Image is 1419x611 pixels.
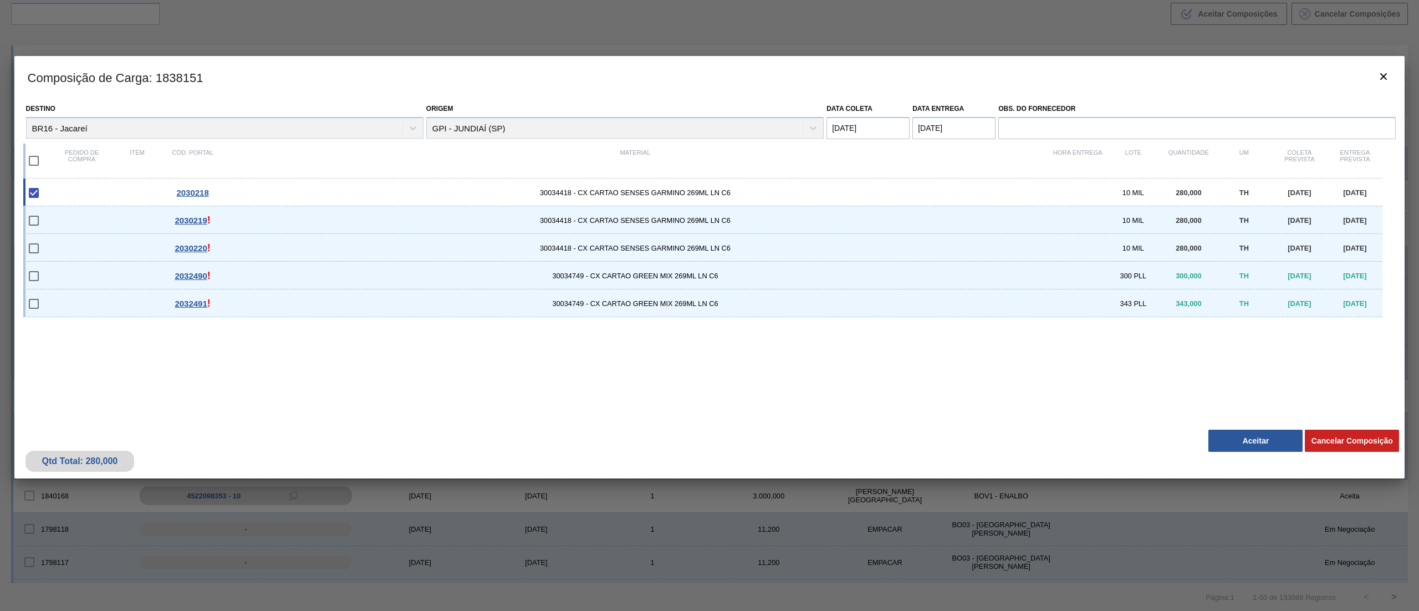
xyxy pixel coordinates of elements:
label: Destino [26,105,55,113]
div: Entrega Prevista [1327,149,1382,172]
span: ! [207,215,211,226]
div: UM [1216,149,1272,172]
div: Pedido de compra [54,149,110,172]
span: [DATE] [1343,216,1366,225]
div: 10 MIL [1105,216,1161,225]
span: [DATE] [1288,244,1311,252]
div: Coleta Prevista [1272,149,1327,172]
span: 2030219 [175,216,207,225]
span: ! [207,298,211,309]
span: 300,000 [1176,272,1201,280]
span: 30034749 - CX CARTAO GREEN MIX 269ML LN C6 [221,299,1050,308]
span: TH [1239,299,1249,308]
div: Este pedido faz parte de outra Composição de Carga, ir para o pedido [165,242,221,254]
div: Este pedido faz parte de outra Composição de Carga, ir para o pedido [165,215,221,226]
span: 2032490 [175,271,207,281]
span: [DATE] [1343,189,1366,197]
input: dd/mm/yyyy [912,117,996,139]
span: [DATE] [1288,272,1311,280]
button: Cancelar Composição [1305,430,1399,452]
span: 30034749 - CX CARTAO GREEN MIX 269ML LN C6 [221,272,1050,280]
span: 30034418 - CX CARTAO SENSES GARMINO 269ML LN C6 [221,244,1050,252]
span: TH [1239,189,1249,197]
span: [DATE] [1343,299,1366,308]
span: [DATE] [1288,299,1311,308]
span: 2030220 [175,243,207,253]
div: Este pedido faz parte de outra Composição de Carga, ir para o pedido [165,270,221,282]
div: 10 MIL [1105,189,1161,197]
span: ! [207,270,211,281]
span: 30034418 - CX CARTAO SENSES GARMINO 269ML LN C6 [221,189,1050,197]
span: 2030218 [176,188,208,197]
div: 343 PLL [1105,299,1161,308]
span: ! [207,242,211,253]
div: Lote [1105,149,1161,172]
div: Hora Entrega [1050,149,1105,172]
span: 280,000 [1176,189,1201,197]
label: Obs. do Fornecedor [998,101,1396,117]
span: [DATE] [1288,189,1311,197]
h3: Composição de Carga : 1838151 [14,56,1405,98]
span: 280,000 [1176,216,1201,225]
span: TH [1239,244,1249,252]
span: 2032491 [175,299,207,308]
span: [DATE] [1288,216,1311,225]
div: Ir para o Pedido [165,188,221,197]
div: Este pedido faz parte de outra Composição de Carga, ir para o pedido [165,298,221,309]
input: dd/mm/yyyy [826,117,910,139]
div: 10 MIL [1105,244,1161,252]
label: Origem [426,105,453,113]
label: Data coleta [826,105,872,113]
span: 30034418 - CX CARTAO SENSES GARMINO 269ML LN C6 [221,216,1050,225]
div: Quantidade [1161,149,1216,172]
div: Cód. Portal [165,149,221,172]
div: Material [221,149,1050,172]
span: 343,000 [1176,299,1201,308]
span: TH [1239,272,1249,280]
span: 280,000 [1176,244,1201,252]
span: TH [1239,216,1249,225]
div: Qtd Total: 280,000 [34,456,126,466]
button: Aceitar [1208,430,1303,452]
div: 300 PLL [1105,272,1161,280]
label: Data entrega [912,105,964,113]
span: [DATE] [1343,244,1366,252]
span: [DATE] [1343,272,1366,280]
div: Item [110,149,165,172]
